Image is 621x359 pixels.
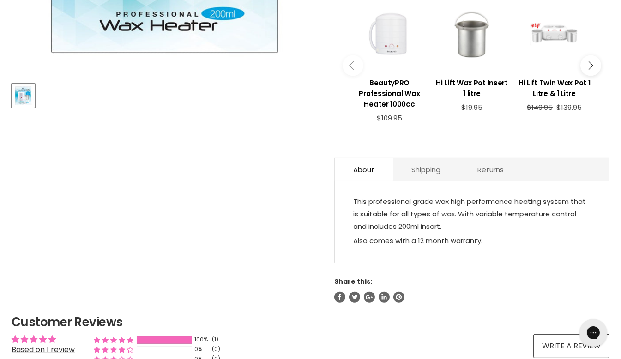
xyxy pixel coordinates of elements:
img: Hi Lift Wax Pro 200 Heater - White [12,85,34,107]
p: This professional grade wax high performance heating system that is suitable for all types of wax... [353,195,591,234]
h2: Customer Reviews [12,314,609,330]
span: Share this: [334,277,372,286]
span: $109.95 [377,113,402,123]
div: (1) [212,336,218,344]
span: $19.95 [461,102,482,112]
button: Hi Lift Wax Pro 200 Heater - White [12,84,35,108]
div: Product thumbnails [10,81,321,108]
a: Shipping [393,158,459,181]
a: About [335,158,393,181]
a: View product:Hi Lift Wax Pot Insert 1 litre [435,71,509,103]
span: $139.95 [556,102,582,112]
aside: Share this: [334,277,609,302]
div: 100% (1) reviews with 5 star rating [94,336,133,344]
a: View product:BeautyPRO Professional Wax Heater 1000cc [353,71,426,114]
h3: Hi Lift Twin Wax Pot 1 Litre & 1 Litre [518,78,591,99]
a: Returns [459,158,522,181]
a: View product:Hi Lift Twin Wax Pot 1 Litre & 1 Litre [518,71,591,103]
h3: Hi Lift Wax Pot Insert 1 litre [435,78,509,99]
div: 100% [194,336,209,344]
iframe: Gorgias live chat messenger [575,316,612,350]
a: Based on 1 review [12,344,75,355]
h3: BeautyPRO Professional Wax Heater 1000cc [353,78,426,109]
div: Average rating is 5.00 stars [12,334,75,345]
a: Write a review [533,334,609,358]
span: $149.95 [527,102,553,112]
p: Also comes with a 12 month warranty. [353,234,591,249]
